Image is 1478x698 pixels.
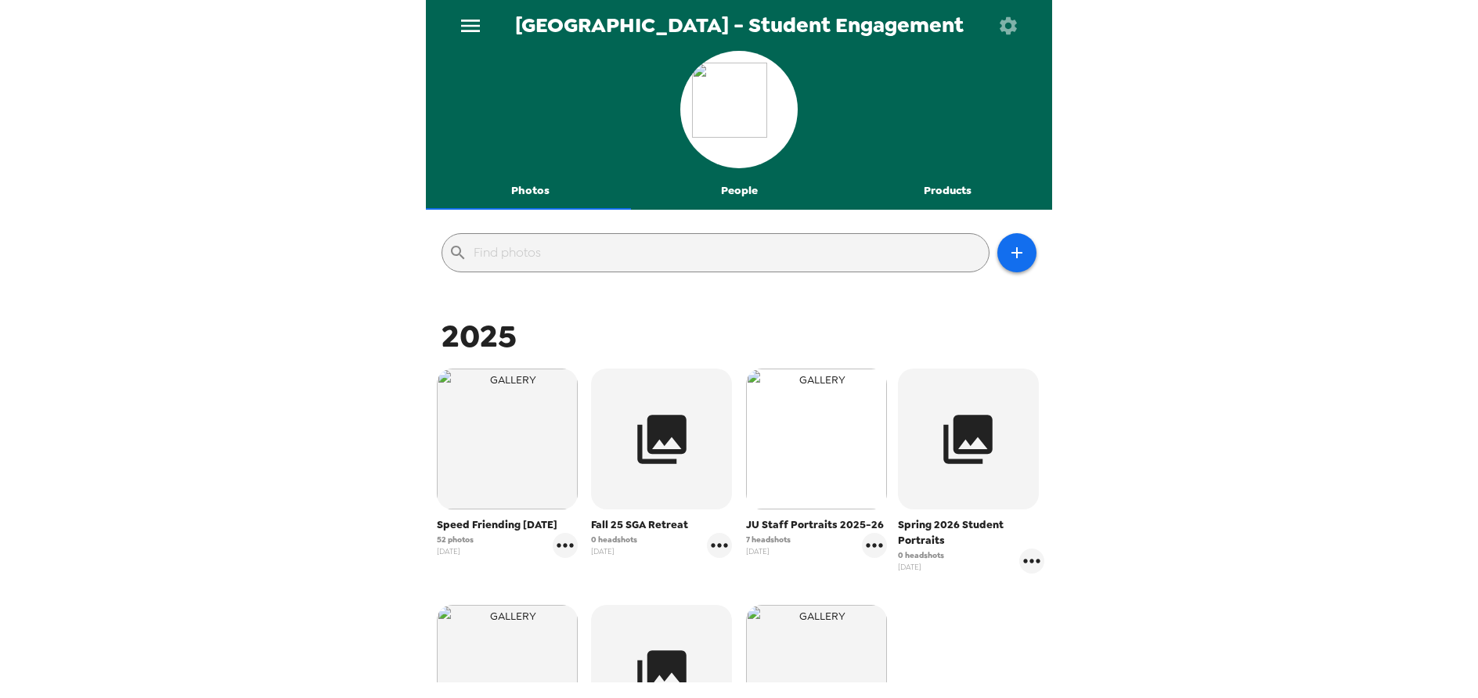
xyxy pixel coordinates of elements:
[692,63,786,157] img: org logo
[746,534,791,545] span: 7 headshots
[862,533,887,558] button: gallery menu
[591,517,732,533] span: Fall 25 SGA Retreat
[437,545,474,557] span: [DATE]
[898,549,944,561] span: 0 headshots
[898,517,1045,549] span: Spring 2026 Student Portraits
[591,534,637,545] span: 0 headshots
[437,517,578,533] span: Speed Friending [DATE]
[553,533,578,558] button: gallery menu
[746,369,887,509] img: gallery
[746,545,791,557] span: [DATE]
[635,172,844,210] button: People
[746,517,887,533] span: JU Staff Portraits 2025-26
[843,172,1052,210] button: Products
[474,240,982,265] input: Find photos
[591,545,637,557] span: [DATE]
[707,533,732,558] button: gallery menu
[426,172,635,210] button: Photos
[515,15,964,36] span: [GEOGRAPHIC_DATA] - Student Engagement
[437,369,578,509] img: gallery
[442,315,517,357] span: 2025
[437,534,474,545] span: 52 photos
[1019,549,1044,574] button: gallery menu
[898,561,944,573] span: [DATE]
